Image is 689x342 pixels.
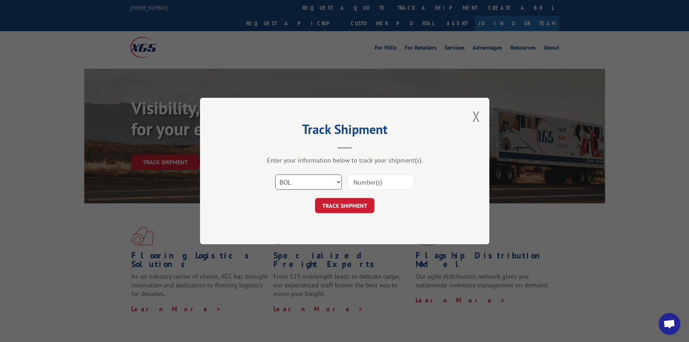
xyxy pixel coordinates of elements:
[236,124,453,138] h2: Track Shipment
[347,174,414,190] input: Number(s)
[236,156,453,164] div: Enter your information below to track your shipment(s).
[659,313,680,335] a: Open chat
[315,198,374,213] button: TRACK SHIPMENT
[472,107,480,126] button: Close modal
